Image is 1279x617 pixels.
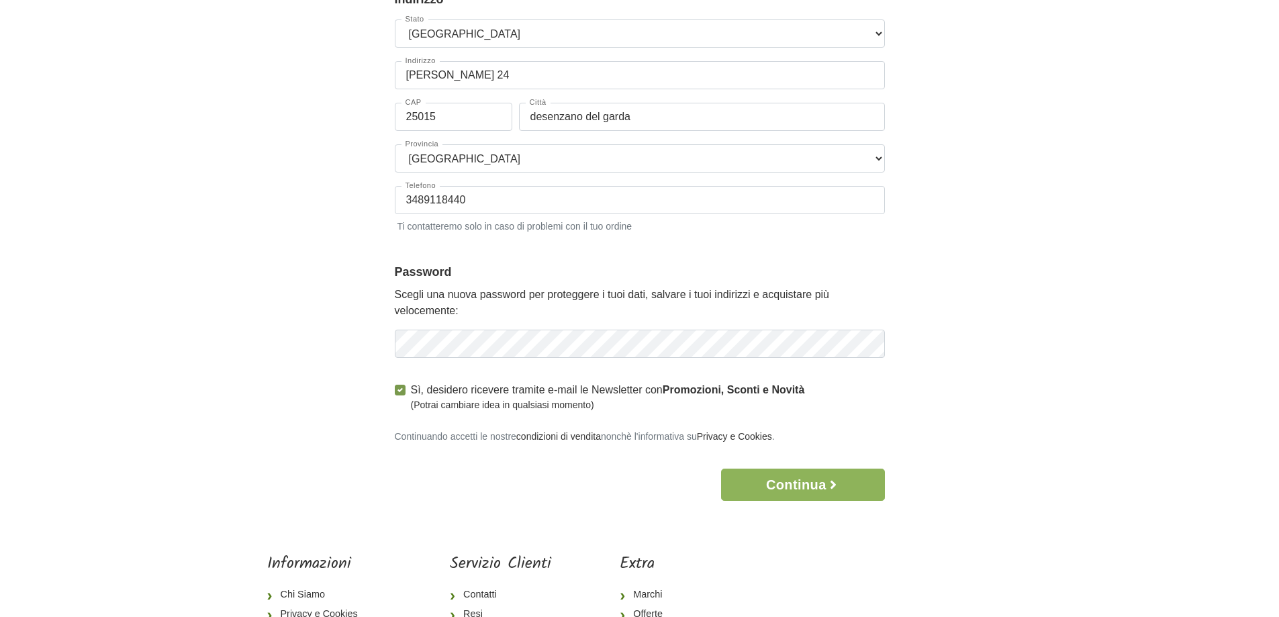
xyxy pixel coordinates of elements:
a: Contatti [450,585,551,605]
label: Provincia [401,140,443,148]
label: Città [526,99,551,106]
a: Marchi [620,585,708,605]
button: Continua [721,469,884,501]
label: CAP [401,99,426,106]
input: Città [519,103,885,131]
iframe: fb:page Facebook Social Plugin [777,555,1012,602]
small: (Potrai cambiare idea in qualsiasi momento) [411,398,805,412]
strong: Promozioni, Sconti e Novità [663,384,805,395]
h5: Informazioni [267,555,381,574]
label: Sì, desidero ricevere tramite e-mail le Newsletter con [411,382,805,412]
input: CAP [395,103,512,131]
small: Ti contatteremo solo in caso di problemi con il tuo ordine [395,217,885,234]
p: Scegli una nuova password per proteggere i tuoi dati, salvare i tuoi indirizzi e acquistare più v... [395,287,885,319]
a: Privacy e Cookies [697,431,772,442]
legend: Password [395,263,885,281]
h5: Extra [620,555,708,574]
label: Stato [401,15,428,23]
h5: Servizio Clienti [450,555,551,574]
small: Continuando accetti le nostre nonchè l'informativa su . [395,431,775,442]
label: Telefono [401,182,440,189]
a: Chi Siamo [267,585,381,605]
a: condizioni di vendita [516,431,601,442]
input: Indirizzo [395,61,885,89]
label: Indirizzo [401,57,440,64]
input: Telefono [395,186,885,214]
